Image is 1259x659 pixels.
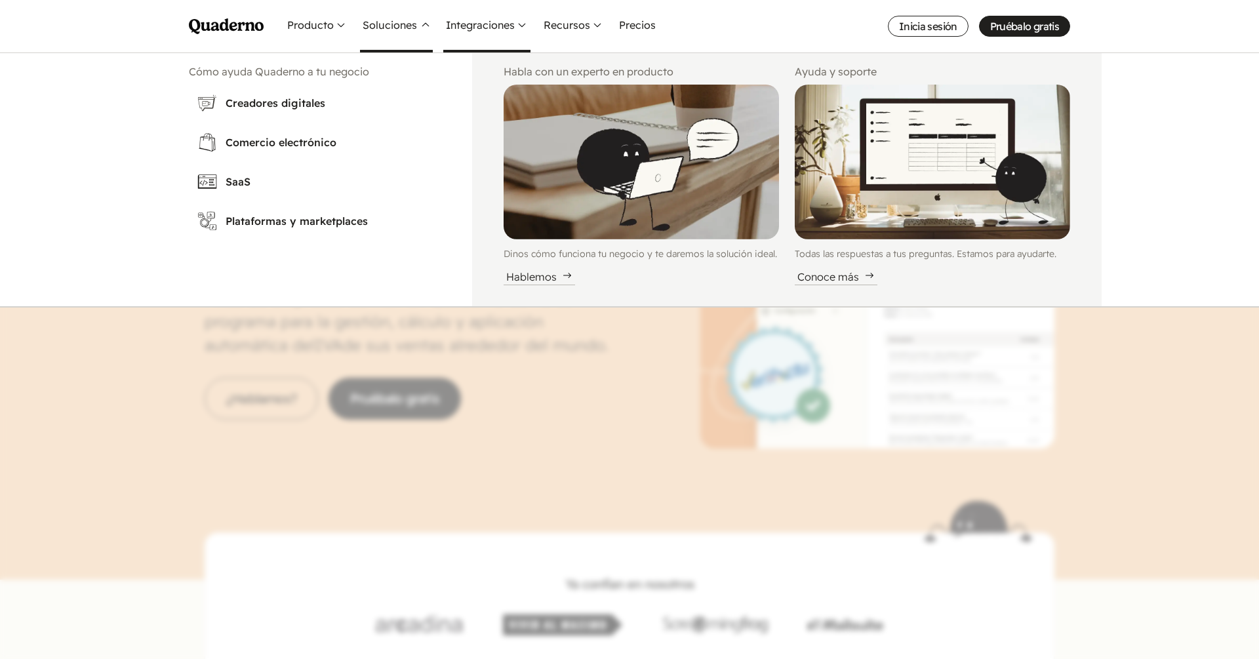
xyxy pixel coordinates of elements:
a: Illustration of Qoodle displaying an interface on a computerTodas las respuestas a tus preguntas.... [795,85,1070,285]
img: Illustration of Qoodle displaying an interface on a computer [795,85,1070,239]
div: Hablemos [504,269,575,285]
a: Creadores digitales [189,85,441,121]
abbr: Software as a Service [226,175,250,188]
h2: Ayuda y soporte [795,64,1070,79]
h3: Plataformas y marketplaces [226,213,433,229]
img: Illustration of Qoodle reading from a laptop [504,85,779,239]
div: Conoce más [795,269,877,285]
a: Plataformas y marketplaces [189,203,441,239]
h2: Cómo ayuda Quaderno a tu negocio [189,64,441,79]
h3: Comercio electrónico [226,134,433,150]
a: Inicia sesión [888,16,969,37]
a: Illustration of Qoodle reading from a laptopDinos cómo funciona tu negocio y te daremos la soluci... [504,85,779,285]
a: SaaS [189,163,441,200]
h3: Creadores digitales [226,95,433,111]
h2: Habla con un experto en producto [504,64,779,79]
p: Dinos cómo funciona tu negocio y te daremos la solución ideal. [504,247,779,261]
a: Comercio electrónico [189,124,441,161]
a: Pruébalo gratis [979,16,1070,37]
p: Todas las respuestas a tus preguntas. Estamos para ayudarte. [795,247,1070,261]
